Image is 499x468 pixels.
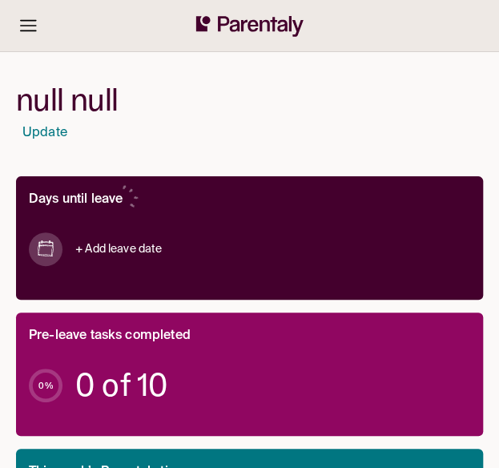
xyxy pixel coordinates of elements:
span: 0 of 10 [75,377,167,393]
p: Pre-leave tasks completed [29,325,191,347]
p: Days until leave [29,189,123,211]
button: open drawer [13,11,43,40]
h1: null null [16,84,483,116]
a: + Add leave date [75,241,162,257]
a: Update [22,123,67,144]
